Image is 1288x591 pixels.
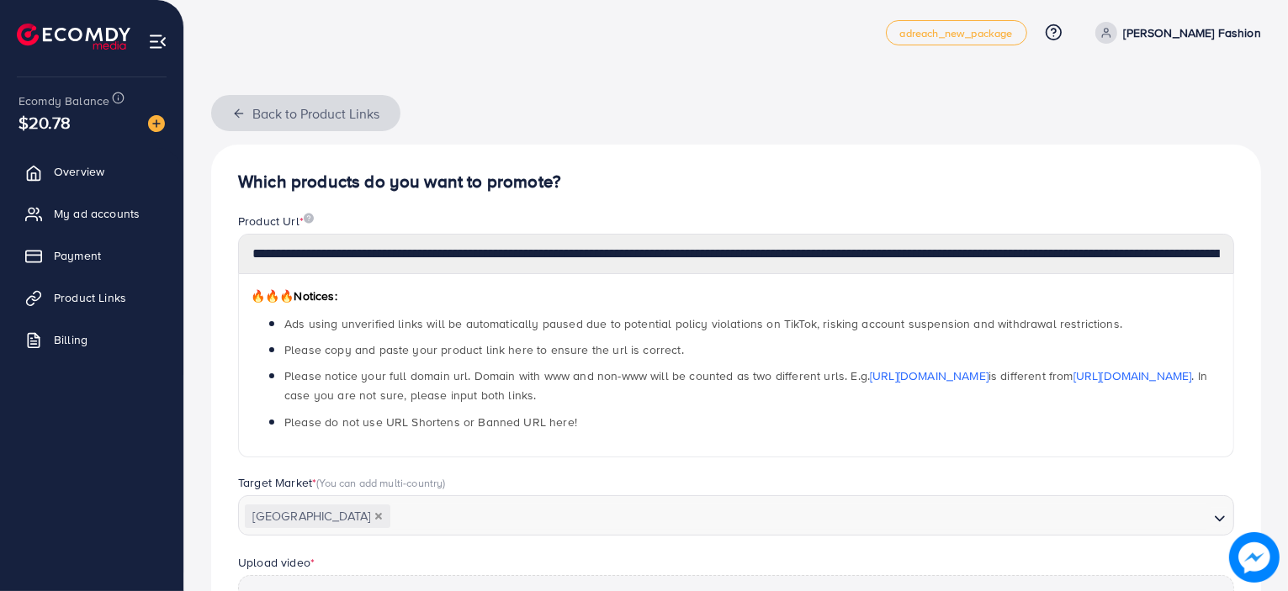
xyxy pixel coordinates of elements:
a: My ad accounts [13,197,171,230]
img: image [304,213,314,224]
span: Ecomdy Balance [19,92,109,109]
a: Overview [13,155,171,188]
img: image [1229,532,1280,583]
a: [PERSON_NAME] Fashion [1089,22,1261,44]
a: Product Links [13,281,171,314]
span: [GEOGRAPHIC_DATA] [245,504,390,528]
p: [PERSON_NAME] Fashion [1124,23,1261,43]
span: Please copy and paste your product link here to ensure the url is correct. [284,341,684,358]
span: Please do not use URL Shortens or Banned URL here! [284,414,577,430]
a: adreach_new_package [886,20,1027,45]
span: $20.78 [19,110,71,135]
span: (You can add multi-country) [316,475,445,490]
button: Deselect Pakistan [374,512,383,520]
span: Product Links [54,289,126,306]
img: image [148,115,165,132]
label: Upload video [238,554,315,571]
span: Overview [54,163,104,180]
a: [URL][DOMAIN_NAME] [1073,367,1192,384]
span: Ads using unverified links will be automatically paused due to potential policy violations on Tik... [284,315,1122,332]
span: adreach_new_package [900,28,1013,39]
span: Payment [54,247,101,264]
label: Product Url [238,213,314,230]
span: My ad accounts [54,205,140,222]
input: Search for option [392,504,1207,530]
span: Notices: [251,288,337,304]
div: Search for option [238,495,1234,536]
span: Please notice your full domain url. Domain with www and non-www will be counted as two different ... [284,367,1207,404]
a: [URL][DOMAIN_NAME] [870,367,989,384]
img: logo [17,24,130,50]
button: Back to Product Links [211,95,400,131]
a: Payment [13,239,171,272]
span: Billing [54,331,87,348]
label: Target Market [238,474,446,491]
span: 🔥🔥🔥 [251,288,294,304]
a: Billing [13,323,171,356]
h4: Which products do you want to promote? [238,171,1234,193]
img: menu [148,32,167,51]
